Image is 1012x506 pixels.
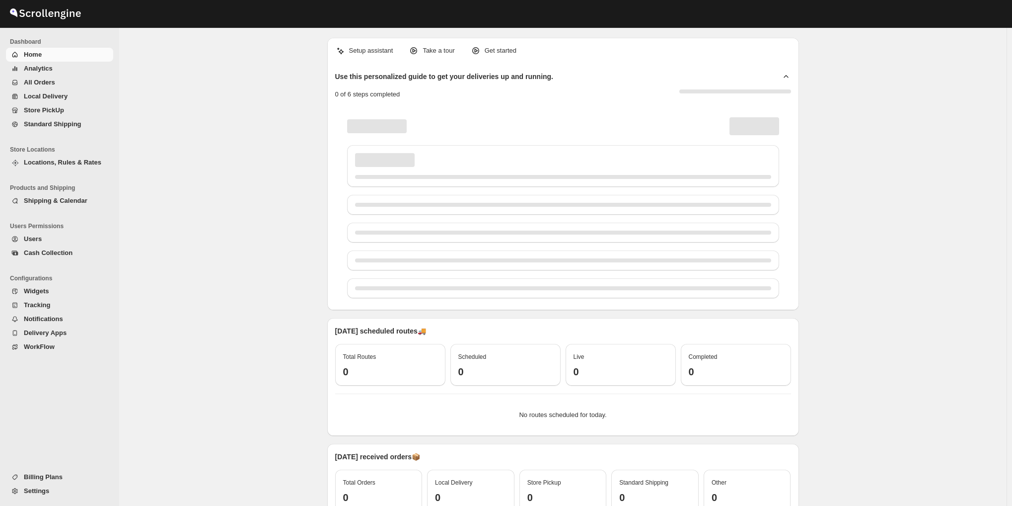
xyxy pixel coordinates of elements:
[349,46,393,56] p: Setup assistant
[6,232,113,246] button: Users
[24,487,49,495] span: Settings
[6,284,113,298] button: Widgets
[24,159,101,166] span: Locations, Rules & Rates
[6,48,113,62] button: Home
[24,65,53,72] span: Analytics
[335,107,791,302] div: Page loading
[24,473,63,481] span: Billing Plans
[335,89,400,99] p: 0 of 6 steps completed
[527,479,561,486] span: Store Pickup
[24,92,68,100] span: Local Delivery
[6,326,113,340] button: Delivery Apps
[458,353,487,360] span: Scheduled
[574,353,584,360] span: Live
[24,287,49,295] span: Widgets
[527,492,599,504] h3: 0
[343,410,783,420] p: No routes scheduled for today.
[10,222,114,230] span: Users Permissions
[458,366,553,378] h3: 0
[24,79,55,86] span: All Orders
[6,76,113,89] button: All Orders
[689,353,718,360] span: Completed
[335,72,554,82] h2: Use this personalized guide to get your deliveries up and running.
[24,106,64,114] span: Store PickUp
[343,492,415,504] h3: 0
[10,184,114,192] span: Products and Shipping
[6,246,113,260] button: Cash Collection
[24,315,63,323] span: Notifications
[24,249,72,256] span: Cash Collection
[24,343,55,350] span: WorkFlow
[712,479,726,486] span: Other
[423,46,454,56] p: Take a tour
[6,156,113,169] button: Locations, Rules & Rates
[435,479,472,486] span: Local Delivery
[10,146,114,154] span: Store Locations
[24,235,42,243] span: Users
[574,366,668,378] h3: 0
[24,197,87,204] span: Shipping & Calendar
[335,326,791,336] p: [DATE] scheduled routes 🚚
[712,492,783,504] h3: 0
[24,329,67,337] span: Delivery Apps
[6,312,113,326] button: Notifications
[619,492,691,504] h3: 0
[10,274,114,282] span: Configurations
[24,301,50,309] span: Tracking
[6,340,113,354] button: WorkFlow
[10,38,114,46] span: Dashboard
[24,51,42,58] span: Home
[343,479,375,486] span: Total Orders
[6,298,113,312] button: Tracking
[6,194,113,208] button: Shipping & Calendar
[6,484,113,498] button: Settings
[435,492,506,504] h3: 0
[619,479,668,486] span: Standard Shipping
[24,120,81,128] span: Standard Shipping
[485,46,516,56] p: Get started
[343,353,376,360] span: Total Routes
[335,452,791,462] p: [DATE] received orders 📦
[6,470,113,484] button: Billing Plans
[6,62,113,76] button: Analytics
[343,366,437,378] h3: 0
[689,366,783,378] h3: 0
